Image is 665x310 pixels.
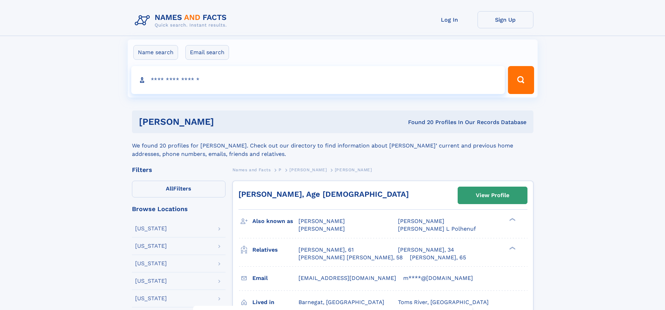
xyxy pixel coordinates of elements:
h3: Also known as [252,215,298,227]
span: [EMAIL_ADDRESS][DOMAIN_NAME] [298,275,396,281]
a: [PERSON_NAME], 61 [298,246,354,254]
label: Name search [133,45,178,60]
label: Email search [185,45,229,60]
img: Logo Names and Facts [132,11,232,30]
div: Found 20 Profiles In Our Records Database [311,118,526,126]
a: [PERSON_NAME], Age [DEMOGRAPHIC_DATA] [238,190,409,199]
button: Search Button [508,66,534,94]
div: [US_STATE] [135,278,167,284]
label: Filters [132,181,226,197]
span: [PERSON_NAME] [298,225,345,232]
div: [US_STATE] [135,243,167,249]
div: ❯ [508,246,516,250]
h3: Lived in [252,296,298,308]
input: search input [131,66,505,94]
span: P [279,167,282,172]
span: [PERSON_NAME] L Polhenuf [398,225,476,232]
div: ❯ [508,217,516,222]
a: P [279,165,282,174]
a: View Profile [458,187,527,204]
a: Log In [422,11,478,28]
div: Filters [132,167,226,173]
a: [PERSON_NAME], 65 [410,254,466,261]
a: Names and Facts [232,165,271,174]
div: [US_STATE] [135,296,167,301]
div: Browse Locations [132,206,226,212]
span: [PERSON_NAME] [398,218,444,224]
a: [PERSON_NAME], 34 [398,246,454,254]
h3: Email [252,272,298,284]
a: Sign Up [478,11,533,28]
h3: Relatives [252,244,298,256]
h1: [PERSON_NAME] [139,117,311,126]
div: View Profile [476,187,509,203]
div: [US_STATE] [135,226,167,231]
span: [PERSON_NAME] [289,167,327,172]
span: [PERSON_NAME] [335,167,372,172]
span: All [166,185,173,192]
span: Barnegat, [GEOGRAPHIC_DATA] [298,299,384,305]
a: [PERSON_NAME] [289,165,327,174]
span: [PERSON_NAME] [298,218,345,224]
div: We found 20 profiles for [PERSON_NAME]. Check out our directory to find information about [PERSON... [132,133,533,158]
span: Toms River, [GEOGRAPHIC_DATA] [398,299,489,305]
a: [PERSON_NAME] [PERSON_NAME], 58 [298,254,403,261]
div: [US_STATE] [135,261,167,266]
